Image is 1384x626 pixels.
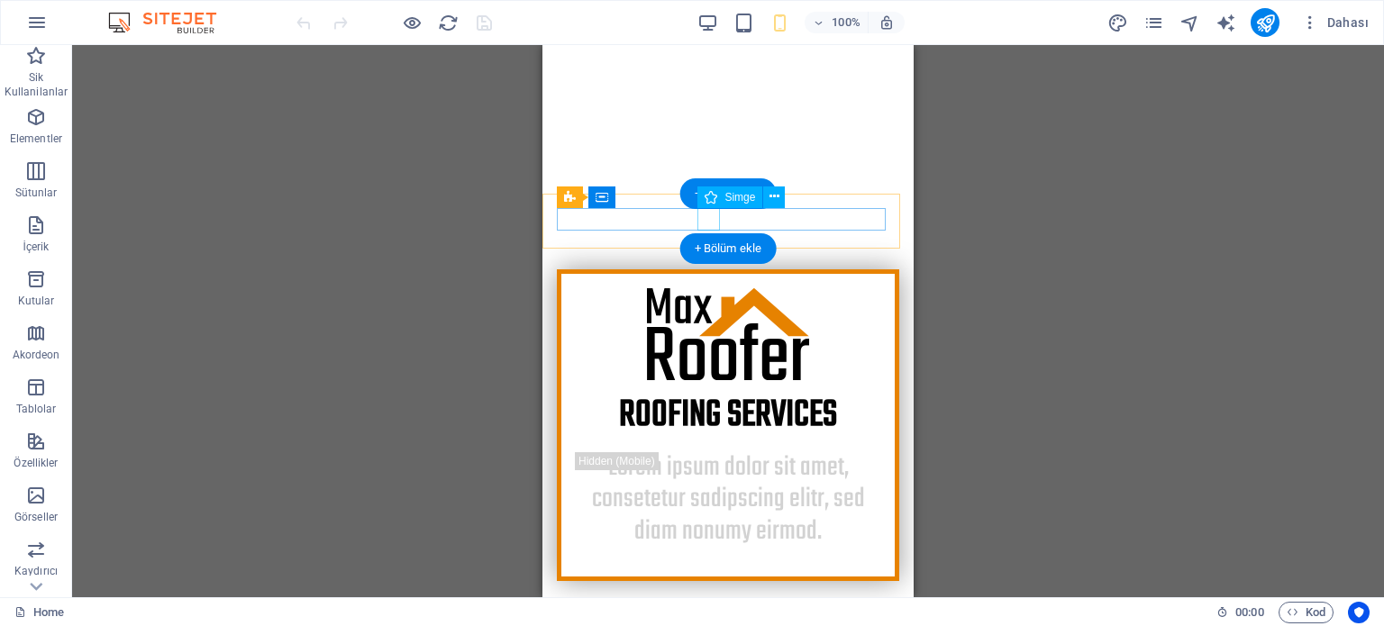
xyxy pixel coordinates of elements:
[1248,605,1251,619] span: :
[14,456,58,470] p: Özellikler
[879,14,895,31] i: Yeniden boyutlandırmada yakınlaştırma düzeyini seçilen cihaza uyacak şekilde otomatik olarak ayarla.
[1255,13,1276,33] i: Yayınla
[832,12,860,33] h6: 100%
[14,564,58,578] p: Kaydırıcı
[23,240,49,254] p: İçerik
[1215,12,1236,33] button: text_generator
[437,12,459,33] button: reload
[13,348,60,362] p: Akordeon
[15,186,58,200] p: Sütunlar
[680,233,777,264] div: + Bölüm ekle
[1143,13,1164,33] i: Sayfalar (Ctrl+Alt+S)
[1143,12,1164,33] button: pages
[1294,8,1376,37] button: Dahası
[1216,602,1264,623] h6: Oturum süresi
[1106,12,1128,33] button: design
[680,178,777,209] div: + Bölüm ekle
[18,294,55,308] p: Kutular
[1287,602,1325,623] span: Kod
[401,12,423,33] button: Ön izleme modundan çıkıp düzenlemeye devam etmek için buraya tıklayın
[1301,14,1369,32] span: Dahası
[1216,13,1236,33] i: AI Writer
[16,402,57,416] p: Tablolar
[805,12,869,33] button: 100%
[1279,602,1334,623] button: Kod
[1107,13,1128,33] i: Tasarım (Ctrl+Alt+Y)
[10,132,62,146] p: Elementler
[1251,8,1279,37] button: publish
[14,510,58,524] p: Görseller
[1235,602,1263,623] span: 00 00
[104,12,239,33] img: Editor Logo
[724,192,755,203] span: Simge
[1348,602,1370,623] button: Usercentrics
[1179,13,1200,33] i: Navigatör
[1179,12,1200,33] button: navigator
[14,602,64,623] a: Seçimi iptal etmek için tıkla. Sayfaları açmak için çift tıkla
